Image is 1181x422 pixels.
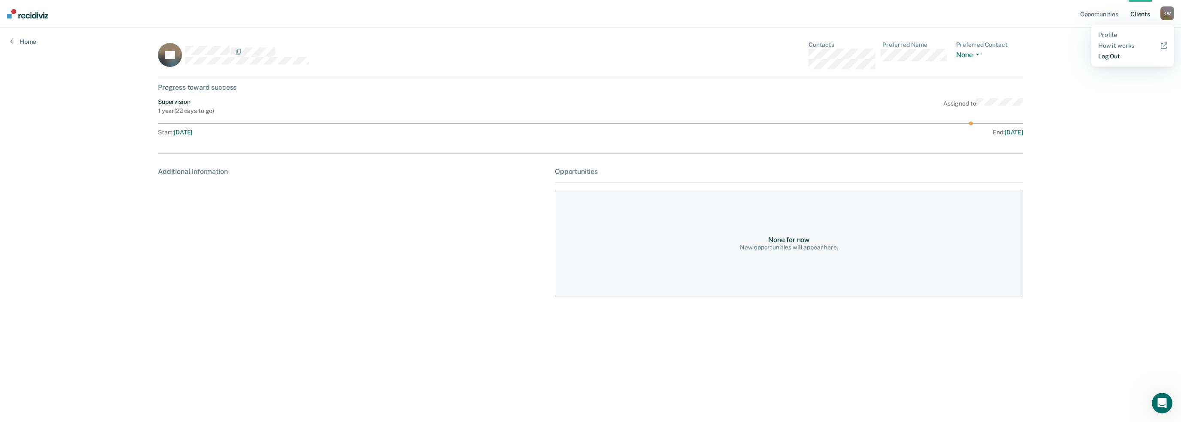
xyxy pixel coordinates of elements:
dt: Preferred Contact [956,41,1023,49]
div: K W [1160,6,1174,20]
span: Home [33,289,52,295]
dt: Contacts [809,41,875,49]
dt: Preferred Name [882,41,949,49]
span: [DATE] [174,129,192,136]
img: Recidiviz [7,9,48,18]
div: Opportunities [555,167,1023,176]
div: 1 year ( 22 days to go ) [158,107,214,115]
a: Home [10,38,36,46]
iframe: Intercom live chat [1152,393,1172,413]
a: Log Out [1098,53,1167,60]
div: Start : [158,129,591,136]
div: Send us a message [9,101,163,124]
div: New opportunities will appear here. [740,244,838,251]
button: Messages [86,268,172,302]
img: Profile image for Rajan [100,14,118,31]
span: Messages [114,289,144,295]
img: logo [17,16,64,30]
p: Hi [PERSON_NAME] [17,61,154,76]
a: How it works [1098,42,1167,49]
button: KW [1160,6,1174,20]
img: Profile image for Kim [84,14,101,31]
a: Profile [1098,31,1167,39]
div: Profile image for Krysty [117,14,134,31]
div: Close [148,14,163,29]
div: Progress toward success [158,83,1023,91]
div: Supervision [158,98,214,106]
button: None [956,51,983,61]
p: How can we help? [17,76,154,90]
div: Send us a message [18,108,143,117]
span: [DATE] [1005,129,1023,136]
div: None for now [768,236,810,244]
div: End : [594,129,1023,136]
div: Additional information [158,167,548,176]
div: Assigned to [943,98,1023,115]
